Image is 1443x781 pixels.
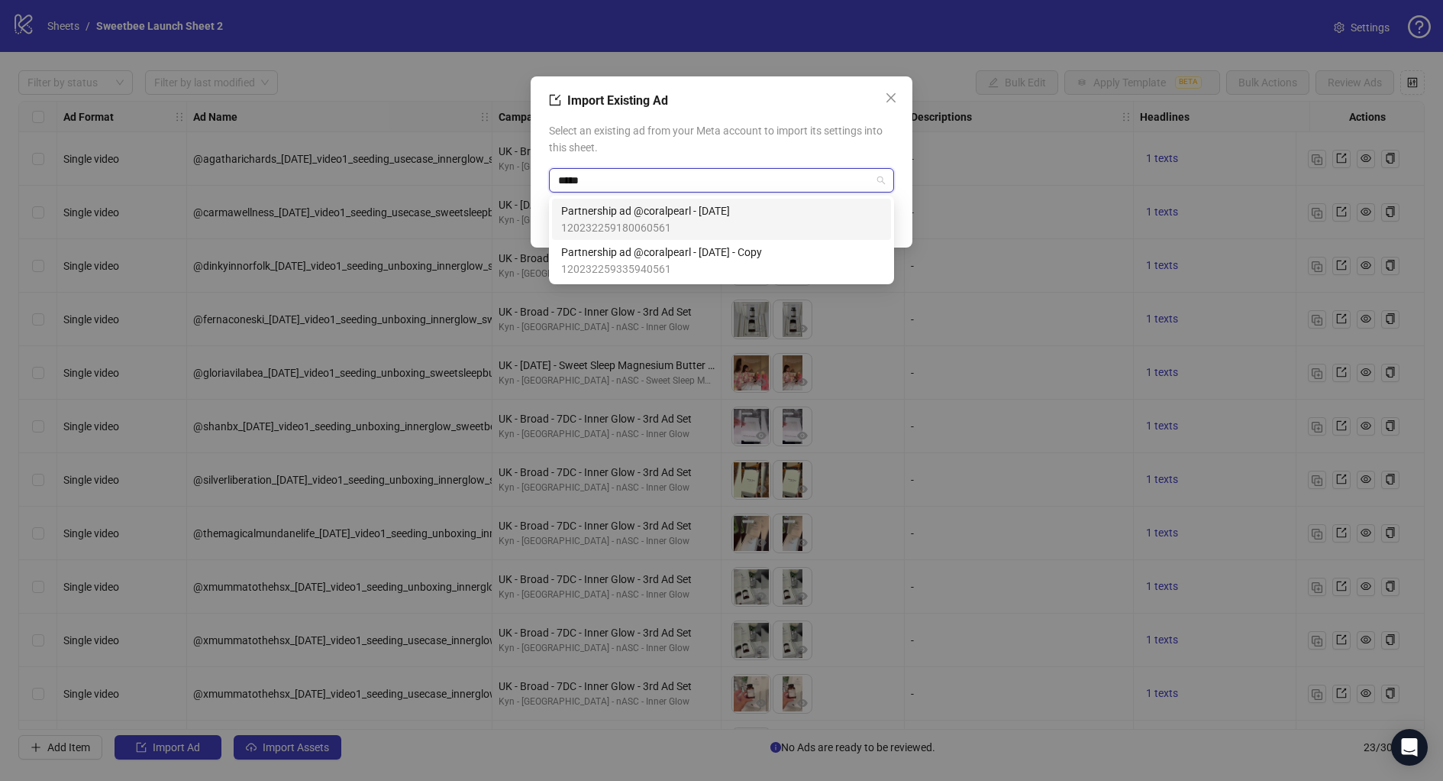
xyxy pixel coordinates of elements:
[879,86,903,110] button: Close
[885,92,897,104] span: close
[561,261,762,277] span: 120232259335940561
[1391,729,1428,766] div: Open Intercom Messenger
[552,199,891,240] div: Partnership ad @coralpearl - 08/26/25
[552,240,891,281] div: Partnership ad @coralpearl - 08/26/25 - Copy
[567,93,668,108] span: Import Existing Ad
[549,94,561,106] span: import
[561,219,730,236] span: 120232259180060561
[549,122,894,156] span: Select an existing ad from your Meta account to import its settings into this sheet.
[561,203,730,219] span: Partnership ad @coralpearl - [DATE]
[561,244,762,261] span: Partnership ad @coralpearl - [DATE] - Copy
